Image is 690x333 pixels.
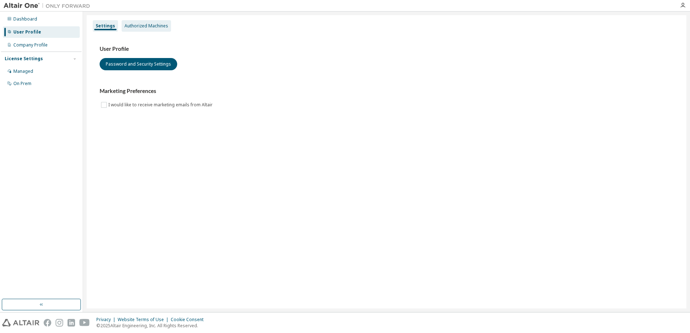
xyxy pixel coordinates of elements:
label: I would like to receive marketing emails from Altair [108,101,214,109]
div: Managed [13,68,33,74]
h3: Marketing Preferences [100,88,673,95]
div: Authorized Machines [125,23,168,29]
img: Altair One [4,2,94,9]
p: © 2025 Altair Engineering, Inc. All Rights Reserved. [96,323,208,329]
img: youtube.svg [79,319,90,327]
div: Company Profile [13,42,48,48]
div: Dashboard [13,16,37,22]
div: Privacy [96,317,118,323]
div: License Settings [5,56,43,62]
div: On Prem [13,81,31,86]
div: Website Terms of Use [118,317,171,323]
button: Password and Security Settings [100,58,177,70]
img: linkedin.svg [67,319,75,327]
h3: User Profile [100,45,673,53]
img: altair_logo.svg [2,319,39,327]
div: User Profile [13,29,41,35]
img: instagram.svg [56,319,63,327]
div: Settings [96,23,115,29]
img: facebook.svg [44,319,51,327]
div: Cookie Consent [171,317,208,323]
